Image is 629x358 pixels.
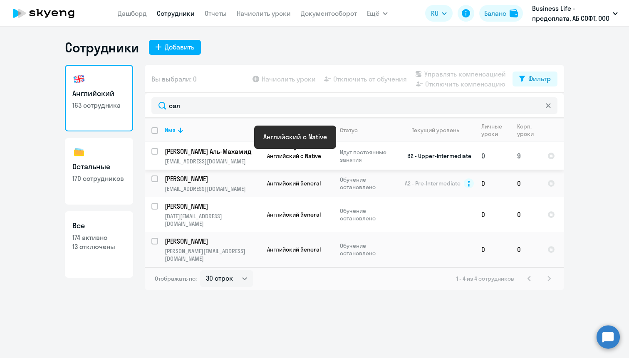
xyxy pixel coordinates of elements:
p: 170 сотрудников [72,174,126,183]
span: 1 - 4 из 4 сотрудников [456,275,514,282]
div: Имя [165,126,176,134]
a: [PERSON_NAME] Аль-Махамид [165,147,260,156]
td: 0 [475,232,510,267]
a: [PERSON_NAME] [165,202,260,211]
td: 0 [510,170,541,197]
p: [PERSON_NAME] [165,237,259,246]
span: Вы выбрали: 0 [151,74,197,84]
a: [PERSON_NAME] [165,237,260,246]
a: Дашборд [118,9,147,17]
p: Идут постоянные занятия [340,148,397,163]
h1: Сотрудники [65,39,139,56]
h3: Остальные [72,161,126,172]
span: Английский с Native [267,152,321,160]
p: [PERSON_NAME][EMAIL_ADDRESS][DOMAIN_NAME] [165,247,260,262]
td: 9 [510,142,541,170]
p: 174 активно [72,233,126,242]
p: 163 сотрудника [72,101,126,110]
span: Английский General [267,246,321,253]
a: Начислить уроки [237,9,291,17]
p: Обучение остановлено [340,242,397,257]
button: Ещё [367,5,388,22]
td: 0 [475,142,510,170]
div: Текущий уровень [412,126,459,134]
img: others [72,146,86,159]
div: Личные уроки [481,123,505,138]
div: Баланс [484,8,506,18]
span: A2 - Pre-Intermediate [405,180,461,187]
span: Ещё [367,8,379,18]
a: Остальные170 сотрудников [65,138,133,205]
p: [EMAIL_ADDRESS][DOMAIN_NAME] [165,185,260,193]
img: english [72,72,86,86]
h3: Все [72,220,126,231]
a: [PERSON_NAME] [165,174,260,183]
td: B2 - Upper-Intermediate [397,142,475,170]
p: [PERSON_NAME] [165,174,259,183]
p: [PERSON_NAME] Аль-Махамид [165,147,259,156]
td: 0 [510,197,541,232]
p: [EMAIL_ADDRESS][DOMAIN_NAME] [165,158,260,165]
div: Статус [340,126,358,134]
div: Корп. уроки [517,123,540,138]
a: Документооборот [301,9,357,17]
h3: Английский [72,88,126,99]
p: [PERSON_NAME] [165,202,259,211]
div: Личные уроки [481,123,510,138]
span: Английский General [267,211,321,218]
div: Статус [340,126,397,134]
div: Фильтр [528,74,551,84]
span: Английский General [267,180,321,187]
a: Английский163 сотрудника [65,65,133,131]
span: Отображать по: [155,275,197,282]
button: Балансbalance [479,5,523,22]
button: Добавить [149,40,201,55]
a: Сотрудники [157,9,195,17]
p: Обучение остановлено [340,207,397,222]
img: balance [510,9,518,17]
p: Business Life - предоплата, АБ СОФТ, ООО [532,3,609,23]
button: Фильтр [513,72,557,86]
div: Текущий уровень [404,126,474,134]
div: Добавить [165,42,194,52]
p: 13 отключены [72,242,126,251]
div: Английский с Native [263,132,327,142]
p: [DATE][EMAIL_ADDRESS][DOMAIN_NAME] [165,212,260,227]
button: Business Life - предоплата, АБ СОФТ, ООО [528,3,622,23]
button: RU [425,5,453,22]
span: RU [431,8,438,18]
input: Поиск по имени, email, продукту или статусу [151,97,557,114]
td: 0 [475,170,510,197]
p: Обучение остановлено [340,176,397,191]
td: 0 [510,232,541,267]
a: Все174 активно13 отключены [65,211,133,278]
div: Корп. уроки [517,123,535,138]
div: Имя [165,126,260,134]
a: Отчеты [205,9,227,17]
td: 0 [475,197,510,232]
